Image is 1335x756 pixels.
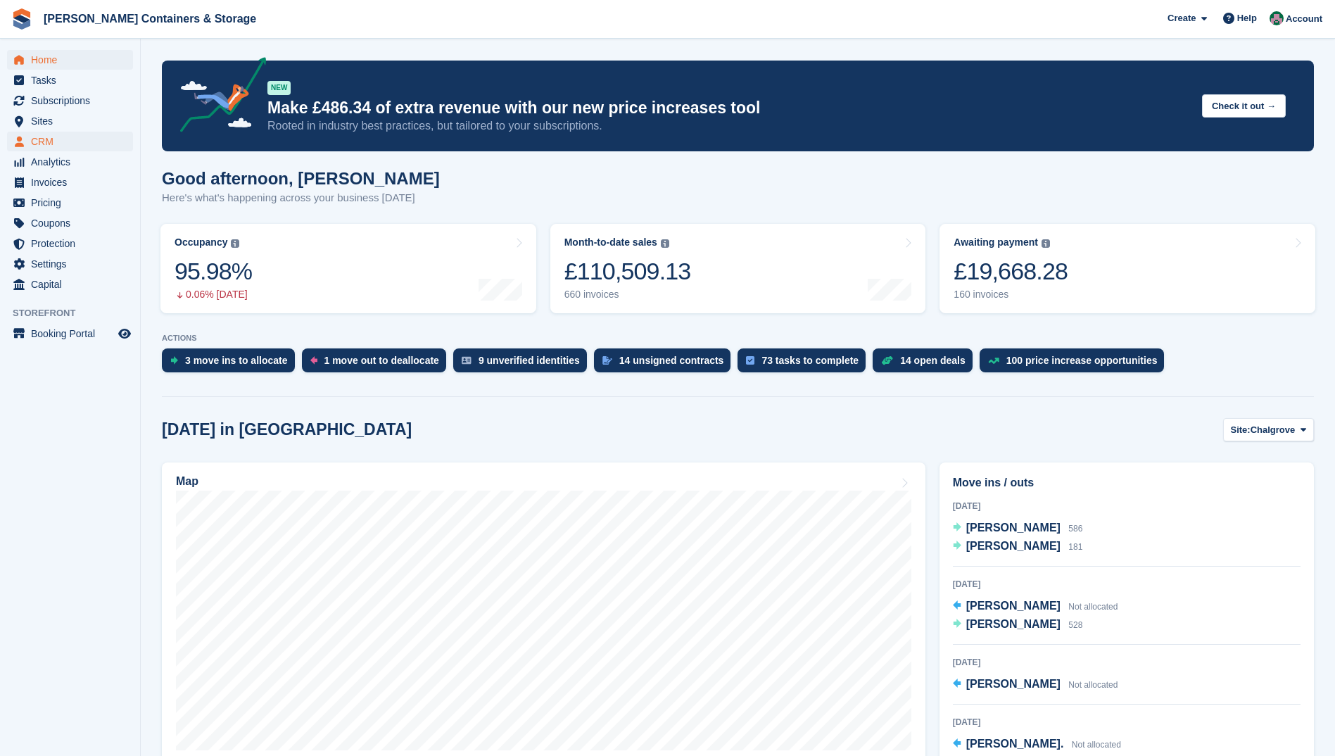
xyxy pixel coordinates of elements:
a: menu [7,213,133,233]
div: 160 invoices [954,289,1068,301]
a: [PERSON_NAME] 528 [953,616,1083,634]
div: 73 tasks to complete [761,355,859,366]
div: 95.98% [175,257,252,286]
span: Not allocated [1068,602,1118,612]
span: Chalgrove [1251,423,1296,437]
img: move_ins_to_allocate_icon-fdf77a2bb77ea45bf5b3d319d69a93e2d87916cf1d5bf7949dd705db3b84f3ca.svg [170,356,178,365]
a: Awaiting payment £19,668.28 160 invoices [939,224,1315,313]
span: Invoices [31,172,115,192]
img: move_outs_to_deallocate_icon-f764333ba52eb49d3ac5e1228854f67142a1ed5810a6f6cc68b1a99e826820c5.svg [310,356,317,365]
a: menu [7,234,133,253]
span: Sites [31,111,115,131]
span: [PERSON_NAME] [966,600,1061,612]
div: £110,509.13 [564,257,691,286]
span: Settings [31,254,115,274]
a: menu [7,172,133,192]
div: 0.06% [DATE] [175,289,252,301]
img: icon-info-grey-7440780725fd019a000dd9b08b2336e03edf1995a4989e88bcd33f0948082b44.svg [231,239,239,248]
span: Help [1237,11,1257,25]
div: Month-to-date sales [564,237,657,248]
img: Julia Marcham [1270,11,1284,25]
a: 14 open deals [873,348,980,379]
div: 9 unverified identities [479,355,580,366]
a: menu [7,193,133,213]
a: Preview store [116,325,133,342]
a: menu [7,254,133,274]
a: menu [7,70,133,90]
span: [PERSON_NAME] [966,540,1061,552]
p: Here's what's happening across your business [DATE] [162,190,440,206]
span: Booking Portal [31,324,115,344]
span: Not allocated [1072,740,1121,750]
img: icon-info-grey-7440780725fd019a000dd9b08b2336e03edf1995a4989e88bcd33f0948082b44.svg [1042,239,1050,248]
a: [PERSON_NAME] 181 [953,538,1083,556]
a: menu [7,324,133,344]
img: icon-info-grey-7440780725fd019a000dd9b08b2336e03edf1995a4989e88bcd33f0948082b44.svg [661,239,669,248]
a: Occupancy 95.98% 0.06% [DATE] [160,224,536,313]
div: 14 open deals [900,355,966,366]
div: [DATE] [953,500,1301,512]
span: Account [1286,12,1322,26]
span: 181 [1068,542,1082,552]
div: 660 invoices [564,289,691,301]
a: 9 unverified identities [453,348,594,379]
button: Site: Chalgrove [1223,418,1315,441]
h2: Map [176,475,198,488]
a: [PERSON_NAME] Not allocated [953,676,1118,694]
h2: [DATE] in [GEOGRAPHIC_DATA] [162,420,412,439]
span: 528 [1068,620,1082,630]
div: 100 price increase opportunities [1006,355,1158,366]
img: verify_identity-adf6edd0f0f0b5bbfe63781bf79b02c33cf7c696d77639b501bdc392416b5a36.svg [462,356,472,365]
p: Make £486.34 of extra revenue with our new price increases tool [267,98,1191,118]
span: Storefront [13,306,140,320]
a: menu [7,275,133,294]
span: Protection [31,234,115,253]
img: price_increase_opportunities-93ffe204e8149a01c8c9dc8f82e8f89637d9d84a8eef4429ea346261dce0b2c0.svg [988,358,999,364]
a: menu [7,91,133,111]
div: NEW [267,81,291,95]
img: price-adjustments-announcement-icon-8257ccfd72463d97f412b2fc003d46551f7dbcb40ab6d574587a9cd5c0d94... [168,57,267,137]
span: [PERSON_NAME] [966,618,1061,630]
div: [DATE] [953,656,1301,669]
span: [PERSON_NAME] [966,522,1061,534]
button: Check it out → [1202,94,1286,118]
a: menu [7,152,133,172]
a: menu [7,50,133,70]
span: Home [31,50,115,70]
span: 586 [1068,524,1082,534]
img: task-75834270c22a3079a89374b754ae025e5fb1db73e45f91037f5363f120a921f8.svg [746,356,754,365]
a: 14 unsigned contracts [594,348,738,379]
img: stora-icon-8386f47178a22dfd0bd8f6a31ec36ba5ce8667c1dd55bd0f319d3a0aa187defe.svg [11,8,32,30]
div: Awaiting payment [954,237,1038,248]
span: Site: [1231,423,1251,437]
span: Tasks [31,70,115,90]
a: [PERSON_NAME] 586 [953,519,1083,538]
p: Rooted in industry best practices, but tailored to your subscriptions. [267,118,1191,134]
a: [PERSON_NAME] Not allocated [953,598,1118,616]
a: 100 price increase opportunities [980,348,1172,379]
div: [DATE] [953,578,1301,591]
span: [PERSON_NAME]. [966,738,1064,750]
p: ACTIONS [162,334,1314,343]
a: menu [7,132,133,151]
span: Coupons [31,213,115,233]
div: 1 move out to deallocate [324,355,439,366]
span: [PERSON_NAME] [966,678,1061,690]
a: menu [7,111,133,131]
a: [PERSON_NAME] Containers & Storage [38,7,262,30]
div: 3 move ins to allocate [185,355,288,366]
span: Create [1168,11,1196,25]
img: contract_signature_icon-13c848040528278c33f63329250d36e43548de30e8caae1d1a13099fd9432cc5.svg [602,356,612,365]
span: Analytics [31,152,115,172]
div: Occupancy [175,237,227,248]
span: Not allocated [1068,680,1118,690]
a: 1 move out to deallocate [302,348,453,379]
h2: Move ins / outs [953,474,1301,491]
div: £19,668.28 [954,257,1068,286]
span: Capital [31,275,115,294]
a: [PERSON_NAME]. Not allocated [953,736,1121,754]
div: [DATE] [953,716,1301,729]
span: Pricing [31,193,115,213]
span: Subscriptions [31,91,115,111]
a: Month-to-date sales £110,509.13 660 invoices [550,224,926,313]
